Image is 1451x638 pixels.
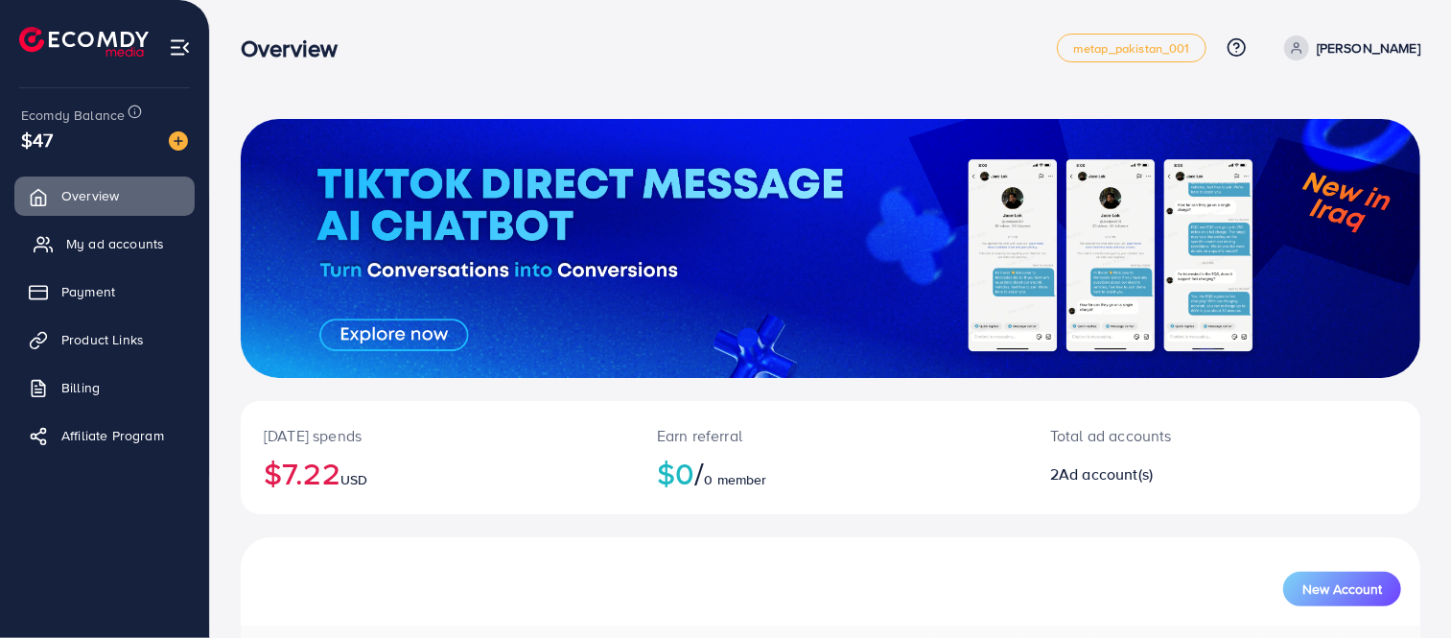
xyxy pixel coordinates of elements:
[169,131,188,151] img: image
[21,126,53,154] span: $47
[66,234,164,253] span: My ad accounts
[169,36,191,59] img: menu
[61,378,100,397] span: Billing
[1050,424,1299,447] p: Total ad accounts
[14,368,195,407] a: Billing
[61,330,144,349] span: Product Links
[61,426,164,445] span: Affiliate Program
[264,455,611,491] h2: $7.22
[657,424,1004,447] p: Earn referral
[264,424,611,447] p: [DATE] spends
[705,470,767,489] span: 0 member
[14,320,195,359] a: Product Links
[14,416,195,455] a: Affiliate Program
[14,224,195,263] a: My ad accounts
[1059,463,1153,484] span: Ad account(s)
[657,455,1004,491] h2: $0
[19,27,149,57] img: logo
[61,282,115,301] span: Payment
[1283,572,1401,606] button: New Account
[1057,34,1206,62] a: metap_pakistan_001
[14,272,195,311] a: Payment
[1050,465,1299,484] h2: 2
[14,177,195,215] a: Overview
[1073,42,1190,55] span: metap_pakistan_001
[1276,35,1420,60] a: [PERSON_NAME]
[1302,582,1382,596] span: New Account
[61,186,119,205] span: Overview
[694,451,704,495] span: /
[21,106,125,125] span: Ecomdy Balance
[1317,36,1420,59] p: [PERSON_NAME]
[241,35,353,62] h3: Overview
[340,470,367,489] span: USD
